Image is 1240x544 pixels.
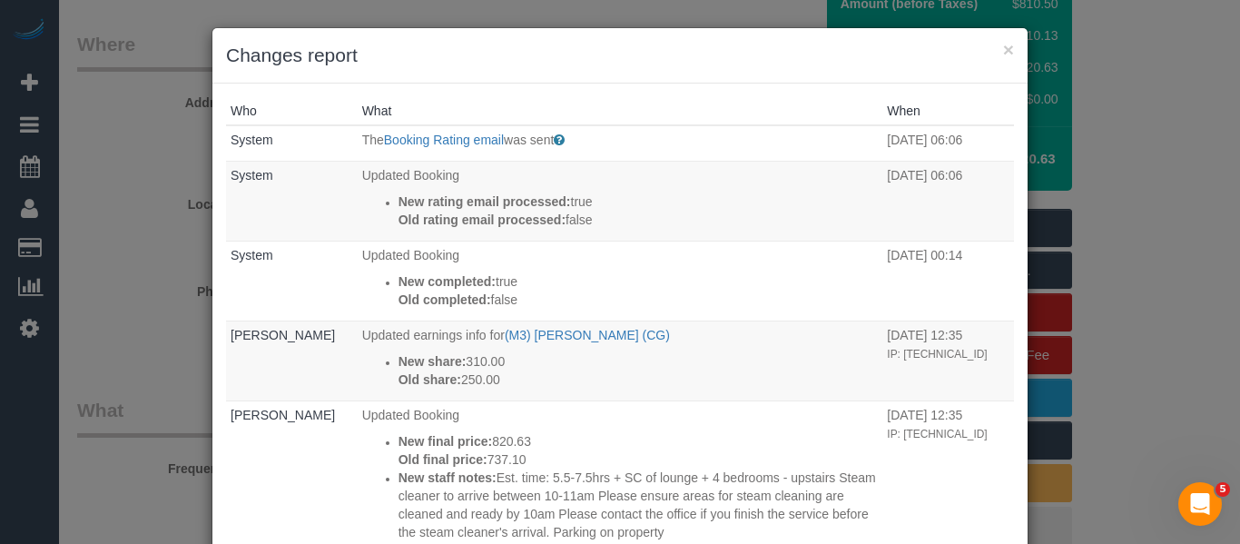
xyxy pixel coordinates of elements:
p: false [399,211,879,229]
p: true [399,272,879,291]
span: Updated Booking [362,168,459,183]
strong: New staff notes: [399,470,497,485]
p: 310.00 [399,352,879,371]
iframe: Intercom live chat [1178,482,1222,526]
td: When [882,321,1014,401]
td: What [358,125,883,162]
p: 250.00 [399,371,879,389]
td: Who [226,162,358,242]
span: 5 [1215,482,1230,497]
th: Who [226,97,358,125]
p: 737.10 [399,450,879,469]
th: What [358,97,883,125]
td: When [882,125,1014,162]
a: System [231,168,273,183]
strong: New completed: [399,274,496,289]
td: Who [226,321,358,401]
td: Who [226,242,358,321]
strong: Old share: [399,372,461,387]
strong: Old final price: [399,452,487,467]
th: When [882,97,1014,125]
td: When [882,242,1014,321]
p: false [399,291,879,309]
span: was sent [504,133,554,147]
p: Est. time: 5.5-7.5hrs + SC of lounge + 4 bedrooms - upstairs Steam cleaner to arrive between 10-1... [399,469,879,541]
a: (M3) [PERSON_NAME] (CG) [505,328,670,342]
button: × [1003,40,1014,59]
span: The [362,133,384,147]
strong: New rating email processed: [399,194,571,209]
small: IP: [TECHNICAL_ID] [887,348,987,361]
strong: Old completed: [399,292,491,307]
span: Updated earnings info for [362,328,505,342]
p: 820.63 [399,432,879,450]
h3: Changes report [226,42,1014,69]
strong: New share: [399,354,467,369]
a: System [231,133,273,147]
a: [PERSON_NAME] [231,408,335,422]
strong: Old rating email processed: [399,213,566,227]
a: System [231,248,273,262]
a: Booking Rating email [384,133,504,147]
strong: New final price: [399,434,492,449]
span: Updated Booking [362,248,459,262]
td: When [882,162,1014,242]
td: What [358,321,883,401]
small: IP: [TECHNICAL_ID] [887,428,987,440]
td: What [358,162,883,242]
td: What [358,242,883,321]
td: Who [226,125,358,162]
span: Updated Booking [362,408,459,422]
p: true [399,193,879,211]
a: [PERSON_NAME] [231,328,335,342]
